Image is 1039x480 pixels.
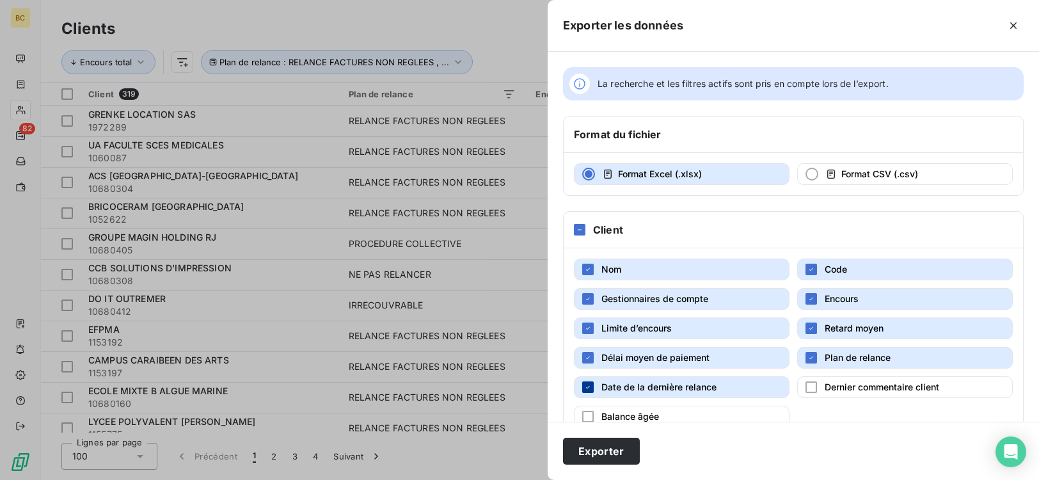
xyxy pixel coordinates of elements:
button: Encours [797,288,1013,310]
button: Format CSV (.csv) [797,163,1013,185]
button: Dernier commentaire client [797,376,1013,398]
span: Balance âgée [601,411,659,422]
span: Dernier commentaire client [825,381,939,392]
button: Exporter [563,438,640,465]
span: Gestionnaires de compte [601,293,708,304]
span: Format Excel (.xlsx) [618,168,702,179]
button: Format Excel (.xlsx) [574,163,789,185]
h6: Client [593,222,623,237]
span: Code [825,264,847,275]
span: Délai moyen de paiement [601,352,710,363]
button: Balance âgée [574,406,789,428]
span: Plan de relance [825,352,891,363]
span: Nom [601,264,621,275]
span: La recherche et les filtres actifs sont pris en compte lors de l’export. [598,77,889,90]
span: Date de la dernière relance [601,381,717,392]
span: Encours [825,293,859,304]
span: Retard moyen [825,323,884,333]
button: Date de la dernière relance [574,376,789,398]
button: Plan de relance [797,347,1013,369]
div: Open Intercom Messenger [995,436,1026,467]
h6: Format du fichier [574,127,662,142]
h5: Exporter les données [563,17,683,35]
button: Code [797,259,1013,280]
button: Nom [574,259,789,280]
button: Délai moyen de paiement [574,347,789,369]
span: Limite d’encours [601,323,672,333]
button: Gestionnaires de compte [574,288,789,310]
button: Limite d’encours [574,317,789,339]
span: Format CSV (.csv) [841,168,918,179]
button: Retard moyen [797,317,1013,339]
